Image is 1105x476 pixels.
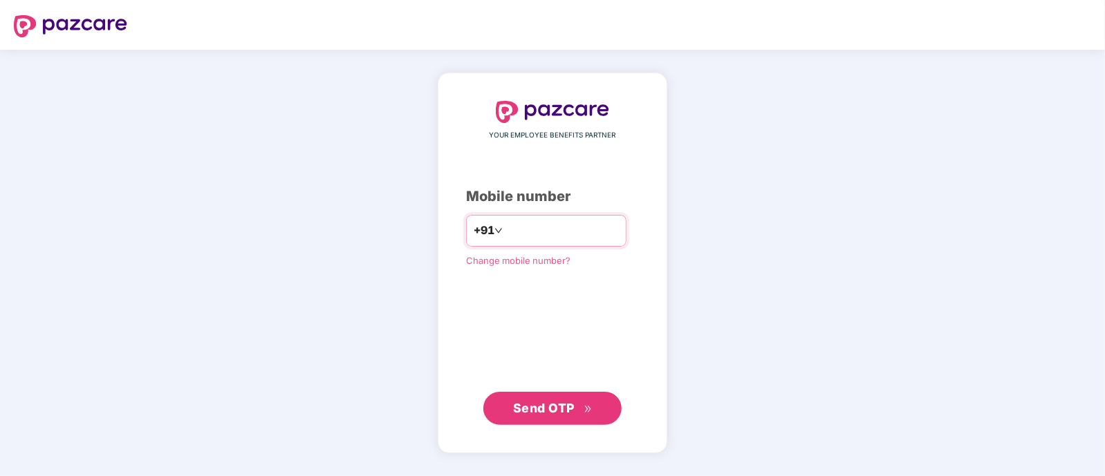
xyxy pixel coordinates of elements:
[483,392,622,425] button: Send OTPdouble-right
[466,186,639,207] div: Mobile number
[584,405,593,414] span: double-right
[466,255,570,266] a: Change mobile number?
[490,130,616,141] span: YOUR EMPLOYEE BENEFITS PARTNER
[513,401,575,415] span: Send OTP
[14,15,127,37] img: logo
[496,101,609,123] img: logo
[474,222,494,239] span: +91
[494,227,503,235] span: down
